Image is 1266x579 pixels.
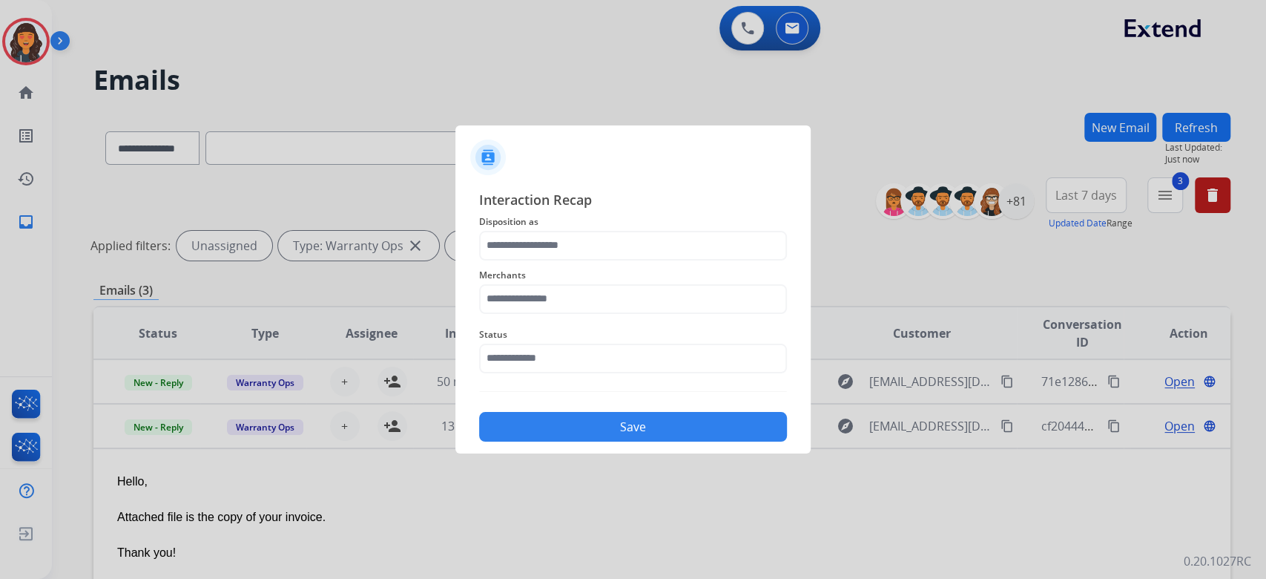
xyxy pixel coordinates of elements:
span: Disposition as [479,213,787,231]
button: Save [479,412,787,442]
img: contactIcon [470,140,506,175]
span: Status [479,326,787,344]
span: Interaction Recap [479,189,787,213]
img: contact-recap-line.svg [479,391,787,392]
p: 0.20.1027RC [1184,552,1251,570]
span: Merchants [479,266,787,284]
